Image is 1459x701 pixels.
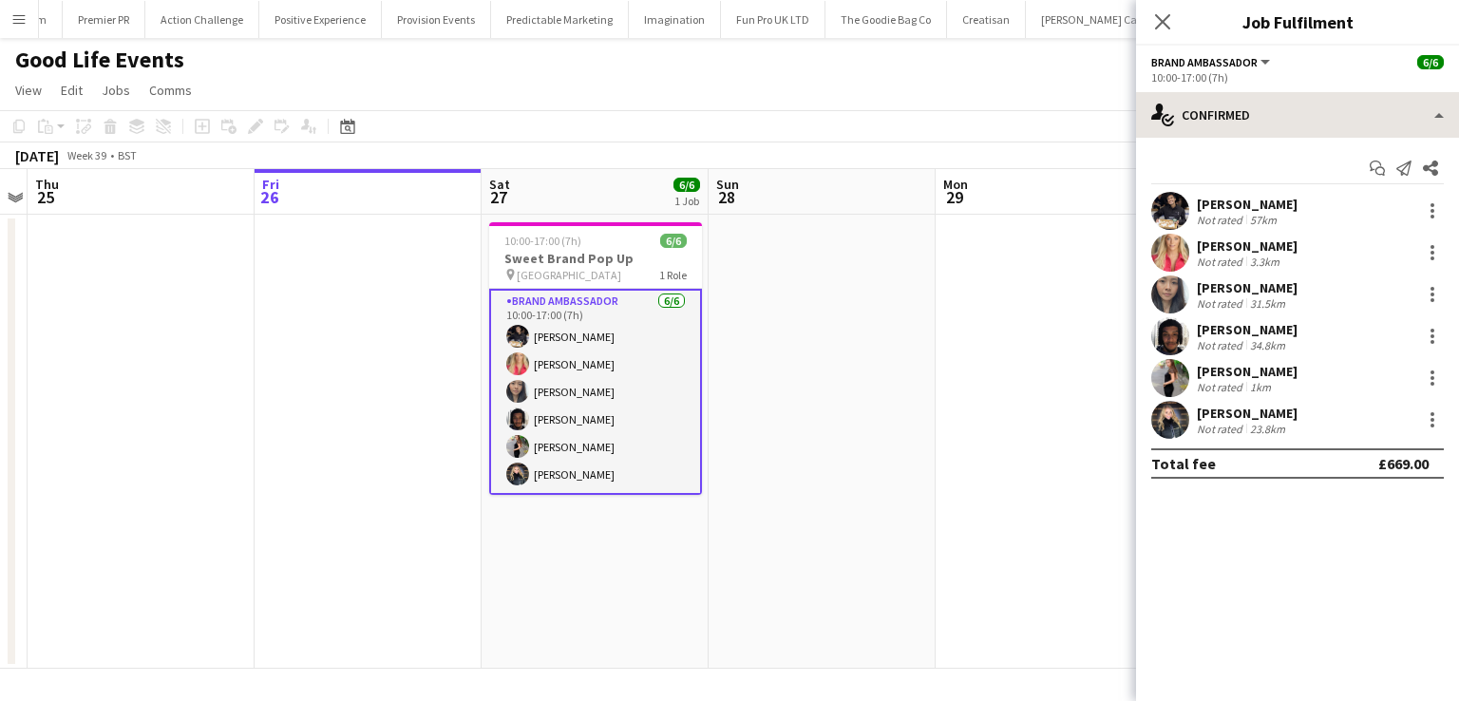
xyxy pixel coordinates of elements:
button: [PERSON_NAME] Cargobull [1026,1,1186,38]
span: 6/6 [660,234,687,248]
div: 31.5km [1246,296,1289,311]
span: Fri [262,176,279,193]
button: Brand Ambassador [1151,55,1273,69]
a: Comms [142,78,199,103]
div: Not rated [1197,213,1246,227]
span: 26 [259,186,279,208]
div: [PERSON_NAME] [1197,237,1298,255]
div: 23.8km [1246,422,1289,436]
span: [GEOGRAPHIC_DATA] [517,268,621,282]
button: Positive Experience [259,1,382,38]
app-job-card: 10:00-17:00 (7h)6/6Sweet Brand Pop Up [GEOGRAPHIC_DATA]1 RoleBrand Ambassador6/610:00-17:00 (7h)[... [489,222,702,495]
span: 29 [940,186,968,208]
span: Sat [489,176,510,193]
div: Not rated [1197,296,1246,311]
span: Mon [943,176,968,193]
div: Total fee [1151,454,1216,473]
div: Not rated [1197,380,1246,394]
div: 3.3km [1246,255,1283,269]
h1: Good Life Events [15,46,184,74]
div: [PERSON_NAME] [1197,321,1298,338]
button: Premier PR [63,1,145,38]
div: 1 Job [674,194,699,208]
div: BST [118,148,137,162]
div: [DATE] [15,146,59,165]
span: Edit [61,82,83,99]
div: [PERSON_NAME] [1197,405,1298,422]
div: 34.8km [1246,338,1289,352]
button: Action Challenge [145,1,259,38]
app-card-role: Brand Ambassador6/610:00-17:00 (7h)[PERSON_NAME][PERSON_NAME][PERSON_NAME][PERSON_NAME][PERSON_NA... [489,289,702,495]
span: Thu [35,176,59,193]
div: 1km [1246,380,1275,394]
h3: Sweet Brand Pop Up [489,250,702,267]
span: 25 [32,186,59,208]
span: Jobs [102,82,130,99]
div: [PERSON_NAME] [1197,279,1298,296]
a: Edit [53,78,90,103]
div: £669.00 [1378,454,1429,473]
span: 27 [486,186,510,208]
h3: Job Fulfilment [1136,9,1459,34]
span: 28 [713,186,739,208]
span: Week 39 [63,148,110,162]
span: Comms [149,82,192,99]
button: Imagination [629,1,721,38]
button: Fun Pro UK LTD [721,1,825,38]
span: View [15,82,42,99]
a: Jobs [94,78,138,103]
button: The Goodie Bag Co [825,1,947,38]
div: 10:00-17:00 (7h) [1151,70,1444,85]
div: Confirmed [1136,92,1459,138]
a: View [8,78,49,103]
div: Not rated [1197,255,1246,269]
button: Creatisan [947,1,1026,38]
span: 1 Role [659,268,687,282]
span: 10:00-17:00 (7h) [504,234,581,248]
div: [PERSON_NAME] [1197,196,1298,213]
button: Predictable Marketing [491,1,629,38]
div: Not rated [1197,338,1246,352]
button: Provision Events [382,1,491,38]
div: Not rated [1197,422,1246,436]
span: 6/6 [1417,55,1444,69]
span: Sun [716,176,739,193]
div: 57km [1246,213,1280,227]
span: 6/6 [673,178,700,192]
div: [PERSON_NAME] [1197,363,1298,380]
span: Brand Ambassador [1151,55,1258,69]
